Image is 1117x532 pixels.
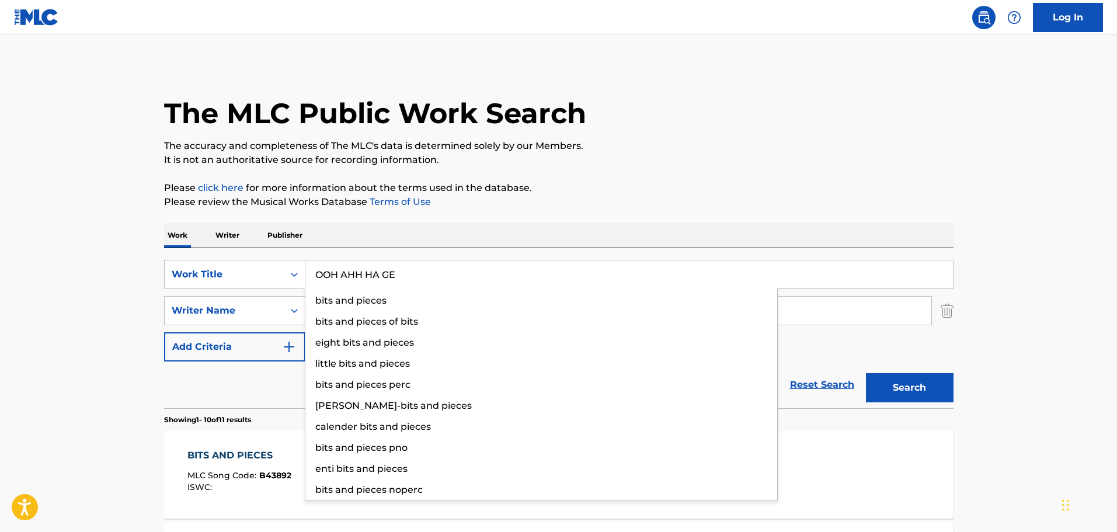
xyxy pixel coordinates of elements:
[172,304,277,318] div: Writer Name
[977,11,991,25] img: search
[264,223,306,248] p: Publisher
[784,372,860,398] a: Reset Search
[315,358,410,369] span: little bits and pieces
[315,421,431,432] span: calender bits and pieces
[1003,6,1026,29] div: Help
[172,267,277,281] div: Work Title
[164,415,251,425] p: Showing 1 - 10 of 11 results
[259,470,291,481] span: B43892
[212,223,243,248] p: Writer
[187,448,291,463] div: BITS AND PIECES
[164,260,954,408] form: Search Form
[14,9,59,26] img: MLC Logo
[972,6,996,29] a: Public Search
[315,484,423,495] span: bits and pieces noperc
[866,373,954,402] button: Search
[315,463,408,474] span: enti bits and pieces
[941,296,954,325] img: Delete Criterion
[1062,488,1069,523] div: Drag
[315,337,414,348] span: eight bits and pieces
[164,181,954,195] p: Please for more information about the terms used in the database.
[164,332,305,361] button: Add Criteria
[315,295,387,306] span: bits and pieces
[367,196,431,207] a: Terms of Use
[315,442,408,453] span: bits and pieces pno
[315,400,472,411] span: [PERSON_NAME]-bits and pieces
[164,139,954,153] p: The accuracy and completeness of The MLC's data is determined solely by our Members.
[282,340,296,354] img: 9d2ae6d4665cec9f34b9.svg
[187,482,215,492] span: ISWC :
[315,379,410,390] span: bits and pieces perc
[164,153,954,167] p: It is not an authoritative source for recording information.
[164,431,954,519] a: BITS AND PIECESMLC Song Code:B43892ISWC:Writers (2)[PERSON_NAME], [PERSON_NAME]Recording Artists ...
[187,470,259,481] span: MLC Song Code :
[315,316,418,327] span: bits and pieces of bits
[198,182,243,193] a: click here
[1033,3,1103,32] a: Log In
[1007,11,1021,25] img: help
[164,195,954,209] p: Please review the Musical Works Database
[164,223,191,248] p: Work
[164,96,586,131] h1: The MLC Public Work Search
[1059,476,1117,532] iframe: Chat Widget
